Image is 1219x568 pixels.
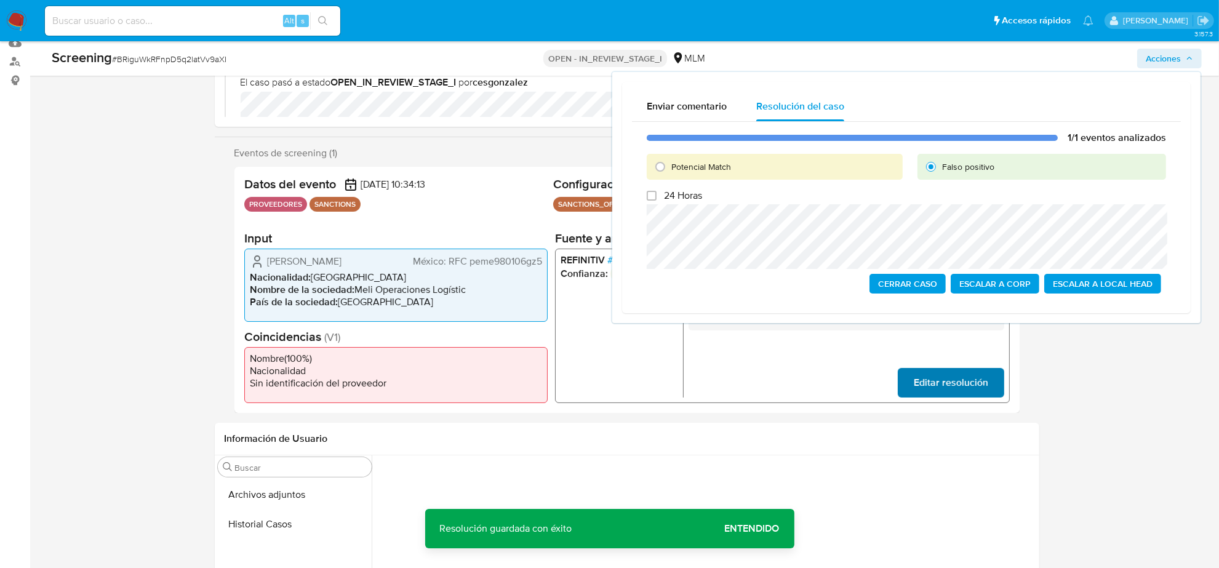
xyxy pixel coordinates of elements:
span: Alt [284,15,294,26]
p: OPEN - IN_REVIEW_STAGE_I [543,50,667,67]
button: Archivos adjuntos [218,480,372,510]
button: Escalar a Local Head [1044,274,1161,294]
button: search-icon [310,12,335,30]
button: Cerrar Caso [869,274,946,294]
span: El caso pasó a estado por [241,76,1025,89]
a: Notificaciones [1083,15,1093,26]
button: Acciones [1137,49,1202,68]
b: OPEN_IN_REVIEW_STAGE_I [331,75,457,89]
input: Buscar [235,462,367,473]
input: 24 Horas [647,191,657,201]
span: Potencial Match [671,161,731,173]
b: Screening [52,47,112,67]
span: # BRiguWkRFnpD5q2latVv9aXI [112,53,226,65]
h1: 1/1 eventos analizados [1068,132,1166,144]
span: Accesos rápidos [1002,14,1071,27]
span: 24 Horas [664,190,702,202]
span: Resolución del caso [756,99,844,113]
span: Escalar a Local Head [1053,275,1153,292]
button: Escalar a Corp [951,274,1039,294]
div: MLM [672,52,705,65]
span: s [301,15,305,26]
span: Enviar comentario [647,99,727,113]
a: Salir [1197,14,1210,27]
span: Acciones [1146,49,1181,68]
b: cesgonzalez [473,75,529,89]
span: Cerrar Caso [878,275,937,292]
span: Falso positivo [942,161,994,173]
input: Buscar usuario o caso... [45,13,340,29]
span: 3.157.3 [1194,29,1213,39]
p: cesar.gonzalez@mercadolibre.com.mx [1123,15,1193,26]
span: Escalar a Corp [959,275,1031,292]
h1: Información de Usuario [225,433,328,445]
button: Historial Casos [218,510,372,539]
button: Buscar [223,462,233,472]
